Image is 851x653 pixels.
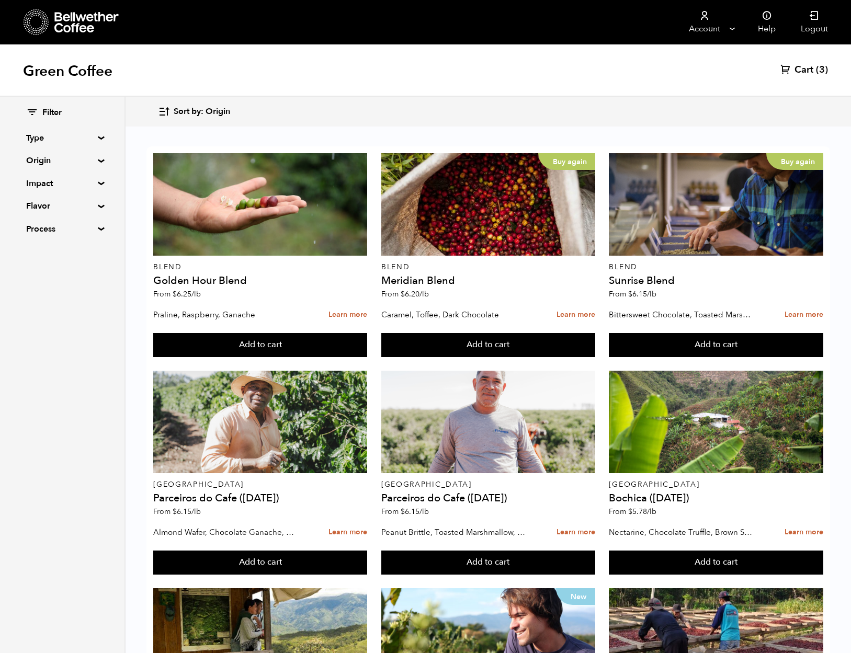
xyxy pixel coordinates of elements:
a: Learn more [785,304,823,326]
span: (3) [816,64,828,76]
span: From [381,289,429,299]
span: From [609,289,656,299]
button: Add to cart [153,333,367,357]
span: /lb [419,289,429,299]
a: Learn more [557,521,595,544]
span: Sort by: Origin [174,106,230,118]
a: Learn more [785,521,823,544]
p: [GEOGRAPHIC_DATA] [609,481,823,488]
summary: Impact [26,177,98,190]
p: Blend [609,264,823,271]
span: From [381,507,429,517]
span: From [609,507,656,517]
summary: Process [26,223,98,235]
h4: Parceiros do Cafe ([DATE]) [381,493,595,503]
h4: Bochica ([DATE]) [609,493,823,503]
summary: Type [26,132,98,144]
span: $ [628,289,632,299]
a: Cart (3) [780,64,828,76]
p: New [556,588,595,605]
h4: Meridian Blend [381,276,595,286]
p: Almond Wafer, Chocolate Ganache, Bing Cherry [153,524,299,540]
p: Buy again [766,153,823,170]
span: $ [173,289,177,299]
a: Buy again [609,153,823,256]
p: Praline, Raspberry, Ganache [153,307,299,323]
span: $ [628,507,632,517]
p: Peanut Brittle, Toasted Marshmallow, Bittersweet Chocolate [381,524,527,540]
a: Buy again [381,153,595,256]
span: Filter [42,107,62,119]
span: $ [401,289,405,299]
button: Sort by: Origin [158,99,230,124]
span: Cart [795,64,813,76]
p: [GEOGRAPHIC_DATA] [153,481,367,488]
span: From [153,507,201,517]
p: Bittersweet Chocolate, Toasted Marshmallow, Candied Orange, Praline [609,307,754,323]
span: /lb [647,507,656,517]
p: Buy again [538,153,595,170]
span: /lb [191,289,201,299]
span: /lb [647,289,656,299]
span: $ [401,507,405,517]
span: /lb [191,507,201,517]
h4: Golden Hour Blend [153,276,367,286]
summary: Origin [26,154,98,167]
a: Learn more [328,304,367,326]
p: Blend [381,264,595,271]
a: Learn more [328,521,367,544]
bdi: 5.78 [628,507,656,517]
bdi: 6.20 [401,289,429,299]
span: From [153,289,201,299]
h4: Sunrise Blend [609,276,823,286]
button: Add to cart [609,333,823,357]
button: Add to cart [381,333,595,357]
button: Add to cart [153,551,367,575]
p: Caramel, Toffee, Dark Chocolate [381,307,527,323]
button: Add to cart [609,551,823,575]
bdi: 6.15 [628,289,656,299]
p: Nectarine, Chocolate Truffle, Brown Sugar [609,524,754,540]
bdi: 6.15 [401,507,429,517]
bdi: 6.25 [173,289,201,299]
button: Add to cart [381,551,595,575]
span: /lb [419,507,429,517]
summary: Flavor [26,200,98,212]
h4: Parceiros do Cafe ([DATE]) [153,493,367,503]
p: [GEOGRAPHIC_DATA] [381,481,595,488]
p: Blend [153,264,367,271]
bdi: 6.15 [173,507,201,517]
a: Learn more [557,304,595,326]
span: $ [173,507,177,517]
h1: Green Coffee [23,62,112,81]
